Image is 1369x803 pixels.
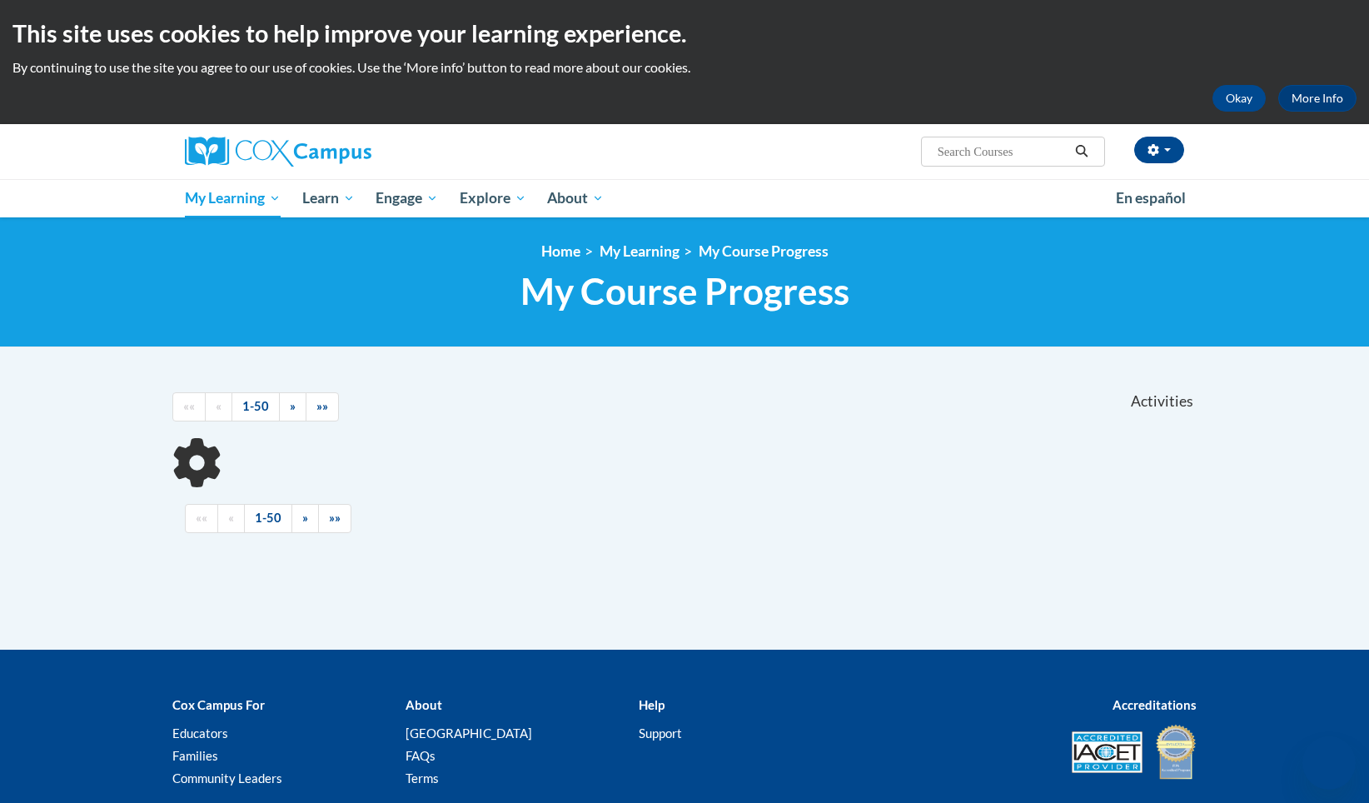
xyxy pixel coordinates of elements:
[302,511,308,525] span: »
[291,504,319,533] a: Next
[205,392,232,421] a: Previous
[316,399,328,413] span: »»
[185,504,218,533] a: Begining
[185,137,501,167] a: Cox Campus
[639,726,682,741] a: Support
[172,726,228,741] a: Educators
[936,142,1069,162] input: Search Courses
[290,399,296,413] span: »
[172,771,282,786] a: Community Leaders
[1212,85,1266,112] button: Okay
[547,188,604,208] span: About
[174,179,291,217] a: My Learning
[406,726,532,741] a: [GEOGRAPHIC_DATA]
[172,392,206,421] a: Begining
[12,58,1357,77] p: By continuing to use the site you agree to our use of cookies. Use the ‘More info’ button to read...
[228,511,234,525] span: «
[231,392,280,421] a: 1-50
[185,188,281,208] span: My Learning
[520,269,849,313] span: My Course Progress
[291,179,366,217] a: Learn
[12,17,1357,50] h2: This site uses cookies to help improve your learning experience.
[306,392,339,421] a: End
[1302,736,1356,790] iframe: Button to launch messaging window
[376,188,438,208] span: Engage
[449,179,537,217] a: Explore
[541,242,580,260] a: Home
[406,771,439,786] a: Terms
[216,399,222,413] span: «
[318,504,351,533] a: End
[196,511,207,525] span: ««
[1131,392,1193,411] span: Activities
[172,697,265,712] b: Cox Campus For
[160,179,1209,217] div: Main menu
[699,242,829,260] a: My Course Progress
[365,179,449,217] a: Engage
[183,399,195,413] span: ««
[639,697,665,712] b: Help
[244,504,292,533] a: 1-50
[217,504,245,533] a: Previous
[600,242,680,260] a: My Learning
[1072,731,1142,773] img: Accredited IACET® Provider
[1069,142,1094,162] button: Search
[1113,697,1197,712] b: Accreditations
[1278,85,1357,112] a: More Info
[329,511,341,525] span: »»
[1155,723,1197,781] img: IDA® Accredited
[406,697,442,712] b: About
[1105,181,1197,216] a: En español
[279,392,306,421] a: Next
[185,137,371,167] img: Cox Campus
[406,748,436,763] a: FAQs
[172,748,218,763] a: Families
[537,179,615,217] a: About
[460,188,526,208] span: Explore
[1134,137,1184,163] button: Account Settings
[302,188,355,208] span: Learn
[1116,189,1186,207] span: En español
